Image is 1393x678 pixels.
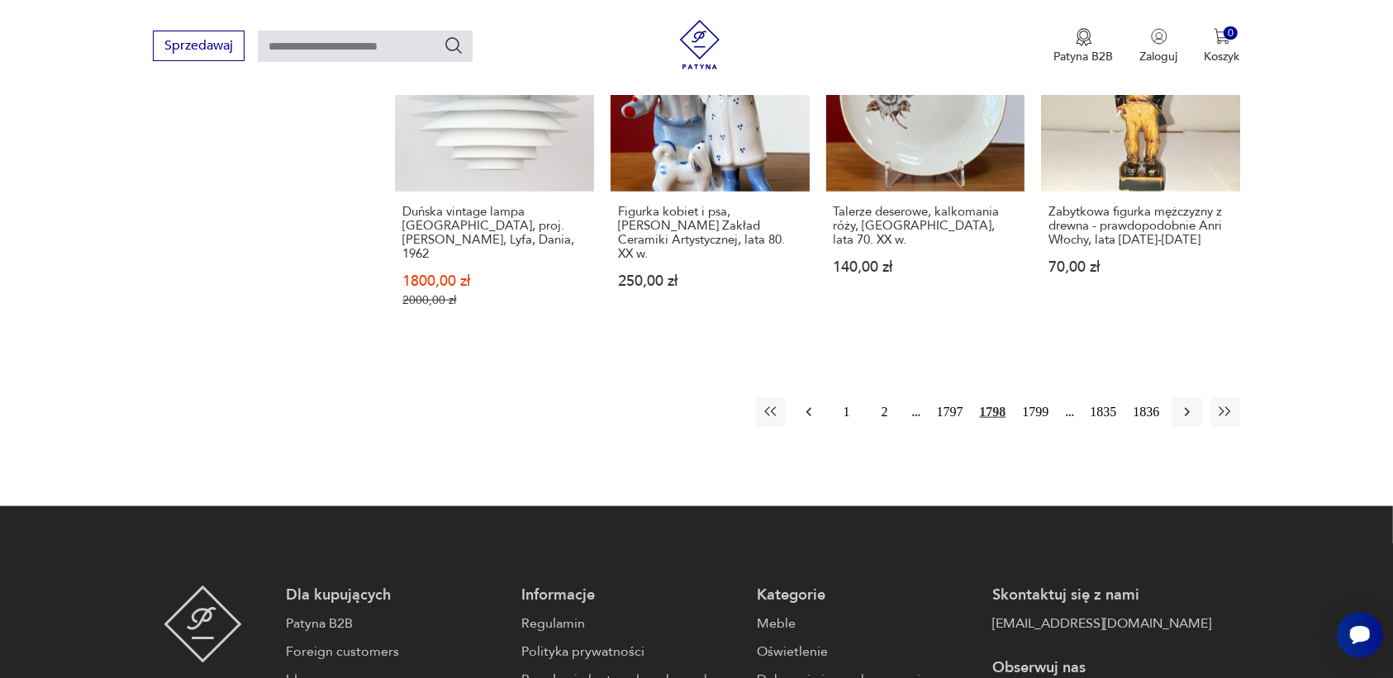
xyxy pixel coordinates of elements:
a: Regulamin [521,614,740,633]
button: 0Koszyk [1205,28,1240,64]
button: 1 [832,397,862,427]
p: Obserwuj nas [992,658,1211,678]
p: Dla kupujących [286,586,505,605]
button: Patyna B2B [1054,28,1114,64]
a: Sprzedawaj [153,41,245,53]
a: Meble [757,614,976,633]
img: Ikonka użytkownika [1151,28,1167,45]
button: 1799 [1019,397,1053,427]
div: 0 [1224,26,1238,40]
img: Patyna - sklep z meblami i dekoracjami vintage [164,586,242,663]
img: Patyna - sklep z meblami i dekoracjami vintage [675,20,725,69]
button: Szukaj [444,36,464,55]
h3: Zabytkowa figurka mężczyzny z drewna - prawdopodobnie Anri Włochy, lata [DATE]-[DATE] [1048,205,1233,247]
button: 1797 [933,397,967,427]
a: Foreign customers [286,642,505,661]
p: 1800,00 zł [402,274,587,288]
img: Ikona koszyka [1214,28,1230,45]
p: 2000,00 zł [402,293,587,307]
h3: Duńska vintage lampa [GEOGRAPHIC_DATA], proj. [PERSON_NAME], Lyfa, Dania, 1962 [402,205,587,261]
button: 1836 [1129,397,1164,427]
p: Informacje [521,586,740,605]
p: 140,00 zł [834,260,1018,274]
p: Kategorie [757,586,976,605]
button: 1835 [1086,397,1121,427]
a: Oświetlenie [757,642,976,661]
p: Zaloguj [1140,49,1178,64]
button: 2 [870,397,900,427]
p: Patyna B2B [1054,49,1114,64]
a: Polityka prywatności [521,642,740,661]
p: Koszyk [1205,49,1240,64]
p: Skontaktuj się z nami [992,586,1211,605]
h3: Talerze deserowe, kalkomania róży, [GEOGRAPHIC_DATA], lata 70. XX w. [834,205,1018,247]
a: [EMAIL_ADDRESS][DOMAIN_NAME] [992,614,1211,633]
iframe: Smartsupp widget button [1337,612,1383,658]
button: Sprzedawaj [153,31,245,61]
a: Ikona medaluPatyna B2B [1054,28,1114,64]
a: Patyna B2B [286,614,505,633]
button: Zaloguj [1140,28,1178,64]
p: 70,00 zł [1048,260,1233,274]
h3: Figurka kobiet i psa, [PERSON_NAME] Zakład Ceramiki Artystycznej, lata 80. XX w. [618,205,802,261]
img: Ikona medalu [1076,28,1092,46]
button: 1798 [976,397,1010,427]
p: 250,00 zł [618,274,802,288]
